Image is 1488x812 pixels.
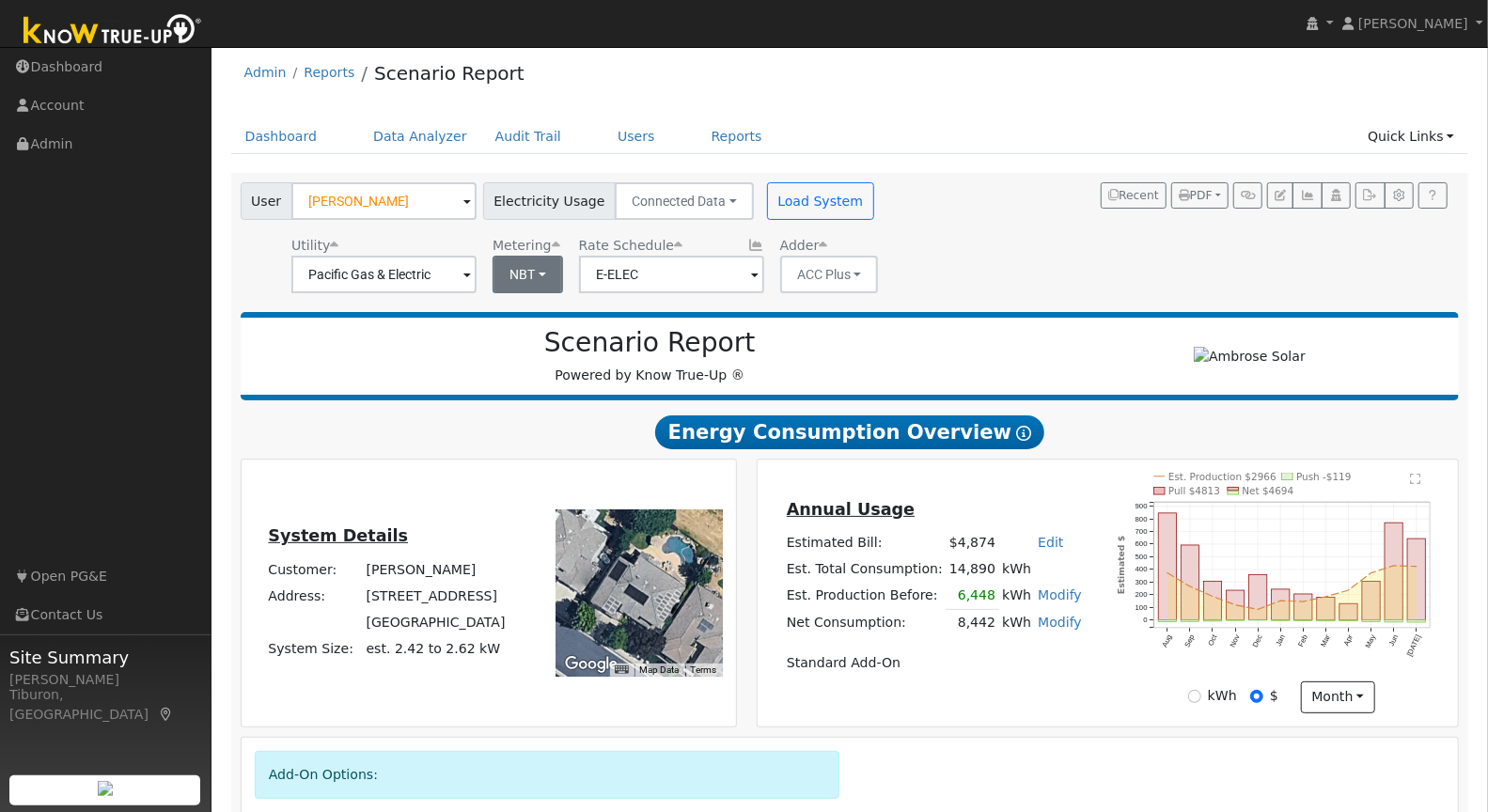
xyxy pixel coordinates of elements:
[481,119,575,154] a: Audit Trail
[999,609,1035,636] td: kWh
[1294,620,1312,621] rect: onclick=""
[999,556,1086,583] td: kWh
[1279,600,1282,602] circle: onclick=""
[1348,589,1351,592] circle: onclick=""
[1188,690,1201,703] input: kWh
[1386,620,1403,622] rect: onclick=""
[250,327,1050,385] div: Powered by Know True-Up ®
[241,182,292,220] span: User
[946,583,998,610] td: 6,448
[1339,603,1357,619] rect: onclick=""
[560,652,622,677] a: Open this area in Google Maps (opens a new window)
[1317,598,1335,620] rect: onclick=""
[691,664,717,675] a: Terms (opens in new tab)
[1320,633,1333,648] text: Mar
[1168,471,1277,482] text: Est. Production $2966
[1270,686,1278,706] label: $
[1038,615,1082,630] a: Modify
[1189,586,1192,588] circle: onclick=""
[9,645,201,670] span: Site Summary
[1168,485,1220,496] text: Pull $4813
[783,529,946,555] td: Estimated Bill:
[363,609,509,635] td: [GEOGRAPHIC_DATA]
[1229,633,1242,648] text: Nov
[783,583,946,610] td: Est. Production Before:
[291,182,477,220] input: Select a User
[1159,620,1177,622] rect: onclick=""
[1302,601,1305,603] circle: onclick=""
[1182,620,1199,622] rect: onclick=""
[1297,633,1310,648] text: Feb
[579,256,764,293] input: Select a Rate Schedule
[1038,587,1082,602] a: Modify
[265,556,363,583] td: Customer:
[783,609,946,636] td: Net Consumption:
[9,670,201,690] div: [PERSON_NAME]
[1257,608,1260,611] circle: onclick=""
[1393,565,1396,568] circle: onclick=""
[359,119,481,154] a: Data Analyzer
[483,182,616,220] span: Electricity Usage
[783,649,1085,676] td: Standard Add-On
[291,256,477,293] input: Select a Utility
[259,327,1040,359] h2: Scenario Report
[1136,590,1148,599] text: 200
[1294,594,1312,620] rect: onclick=""
[1171,182,1229,209] button: PDF
[946,609,998,636] td: 8,442
[1208,686,1237,706] label: kWh
[640,664,680,677] button: Map Data
[1136,566,1148,574] text: 400
[603,119,669,154] a: Users
[363,556,509,583] td: [PERSON_NAME]
[1136,578,1148,586] text: 300
[1275,633,1287,648] text: Jan
[1317,620,1335,621] rect: onclick=""
[1136,502,1148,510] text: 900
[1297,471,1352,482] text: Push -$119
[1016,426,1031,441] i: Show Help
[767,182,874,220] button: Load System
[1363,582,1381,620] rect: onclick=""
[1406,633,1423,658] text: [DATE]
[1182,545,1199,620] rect: onclick=""
[1227,620,1245,621] rect: onclick=""
[999,583,1035,610] td: kWh
[304,65,354,80] a: Reports
[158,707,175,722] a: Map
[1234,603,1237,606] circle: onclick=""
[1136,540,1148,549] text: 600
[1117,536,1127,594] text: Estimated $
[1136,515,1148,523] text: 800
[1364,633,1377,649] text: May
[1144,616,1148,624] text: 0
[291,236,477,256] div: Utility
[1207,632,1220,647] text: Oct
[9,685,201,725] div: Tiburon, [GEOGRAPHIC_DATA]
[1408,620,1426,622] rect: onclick=""
[1136,527,1148,536] text: 700
[363,636,509,663] td: System Size
[1161,633,1174,648] text: Aug
[1322,182,1351,209] button: Login As
[1342,633,1355,648] text: Apr
[1358,16,1468,31] span: [PERSON_NAME]
[783,556,946,583] td: Est. Total Consumption:
[98,781,113,796] img: retrieve
[1038,535,1063,550] a: Edit
[1101,182,1167,209] button: Recent
[780,236,879,256] div: Adder
[1371,571,1373,574] circle: onclick=""
[787,500,915,519] u: Annual Usage
[1363,620,1381,622] rect: onclick=""
[1272,589,1290,620] rect: onclick=""
[1301,681,1375,713] button: month
[1194,347,1306,367] img: Ambrose Solar
[1136,553,1148,561] text: 500
[1386,523,1403,620] rect: onclick=""
[579,238,682,253] span: Alias: HE1N
[374,62,525,85] a: Scenario Report
[780,256,879,293] button: ACC Plus
[560,652,622,677] img: Google
[1243,485,1294,496] text: Net $4694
